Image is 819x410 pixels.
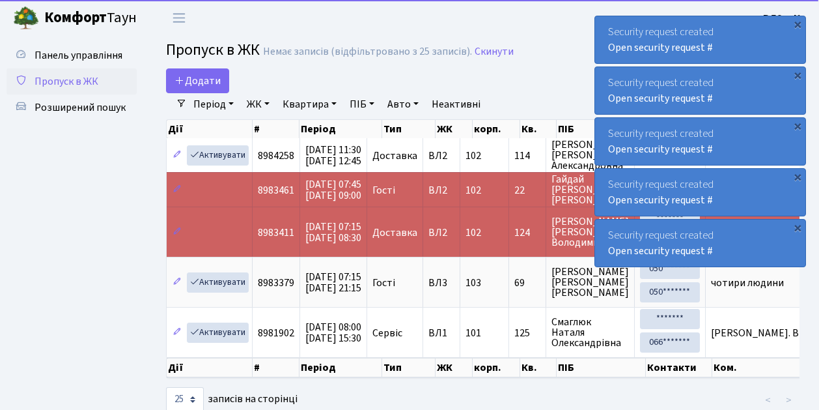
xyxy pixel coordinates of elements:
[646,358,712,377] th: Контакти
[372,278,395,288] span: Гості
[305,320,361,345] span: [DATE] 08:00 [DATE] 15:30
[382,93,424,115] a: Авто
[305,143,361,168] span: [DATE] 11:30 [DATE] 12:45
[608,91,713,106] a: Open security request #
[551,216,629,248] span: [PERSON_NAME] [PERSON_NAME] Володимирівна
[167,358,253,377] th: Дії
[475,46,514,58] a: Скинути
[426,93,486,115] a: Неактивні
[791,119,804,132] div: ×
[44,7,137,29] span: Таун
[595,67,805,114] div: Security request created
[187,272,249,293] a: Активувати
[258,226,294,240] span: 8983411
[791,18,804,31] div: ×
[551,267,629,298] span: [PERSON_NAME] [PERSON_NAME] [PERSON_NAME]
[299,120,382,138] th: Період
[711,276,784,290] span: чотири людини
[305,270,361,295] span: [DATE] 07:15 [DATE] 21:15
[465,226,481,240] span: 102
[253,120,299,138] th: #
[514,278,540,288] span: 69
[35,100,126,115] span: Розширений пошук
[791,68,804,81] div: ×
[372,151,417,161] span: Доставка
[436,120,473,138] th: ЖК
[551,174,629,205] span: Гайдай [PERSON_NAME] [PERSON_NAME]
[382,358,436,377] th: Тип
[465,276,481,290] span: 103
[473,358,520,377] th: корп.
[763,10,803,26] a: ВЛ2 -. К.
[557,358,646,377] th: ПІБ
[258,276,294,290] span: 8983379
[514,185,540,196] span: 22
[557,120,646,138] th: ПІБ
[520,358,557,377] th: Кв.
[277,93,342,115] a: Квартира
[608,142,713,156] a: Open security request #
[188,93,239,115] a: Період
[372,227,417,238] span: Доставка
[595,16,805,63] div: Security request created
[163,7,195,29] button: Переключити навігацію
[258,326,294,340] span: 8981902
[187,145,249,166] a: Активувати
[7,68,137,95] a: Пропуск в ЖК
[520,120,557,138] th: Кв.
[595,169,805,216] div: Security request created
[514,328,540,338] span: 125
[344,93,380,115] a: ПІБ
[7,95,137,121] a: Розширений пошук
[167,120,253,138] th: Дії
[608,193,713,207] a: Open security request #
[595,118,805,165] div: Security request created
[382,120,436,138] th: Тип
[465,326,481,340] span: 101
[166,68,229,93] a: Додати
[428,151,454,161] span: ВЛ2
[35,74,98,89] span: Пропуск в ЖК
[473,120,520,138] th: корп.
[436,358,473,377] th: ЖК
[242,93,275,115] a: ЖК
[763,11,803,25] b: ВЛ2 -. К.
[166,38,260,61] span: Пропуск в ЖК
[253,358,299,377] th: #
[299,358,382,377] th: Період
[551,317,629,348] span: Смаглюк Наталя Олександрівна
[258,149,294,163] span: 8984258
[7,42,137,68] a: Панель управління
[372,328,402,338] span: Сервіс
[258,183,294,198] span: 8983461
[187,323,249,343] a: Активувати
[263,46,472,58] div: Немає записів (відфільтровано з 25 записів).
[428,328,454,338] span: ВЛ1
[35,48,122,63] span: Панель управління
[372,185,395,196] span: Гості
[595,220,805,267] div: Security request created
[174,74,221,88] span: Додати
[465,149,481,163] span: 102
[791,170,804,183] div: ×
[428,185,454,196] span: ВЛ2
[551,139,629,171] span: [PERSON_NAME] [PERSON_NAME] Александровна
[514,227,540,238] span: 124
[44,7,107,28] b: Комфорт
[608,244,713,258] a: Open security request #
[791,221,804,234] div: ×
[608,40,713,55] a: Open security request #
[428,278,454,288] span: ВЛ3
[305,220,361,245] span: [DATE] 07:15 [DATE] 08:30
[514,151,540,161] span: 114
[13,5,39,31] img: logo.png
[428,227,454,238] span: ВЛ2
[305,177,361,203] span: [DATE] 07:45 [DATE] 09:00
[465,183,481,198] span: 102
